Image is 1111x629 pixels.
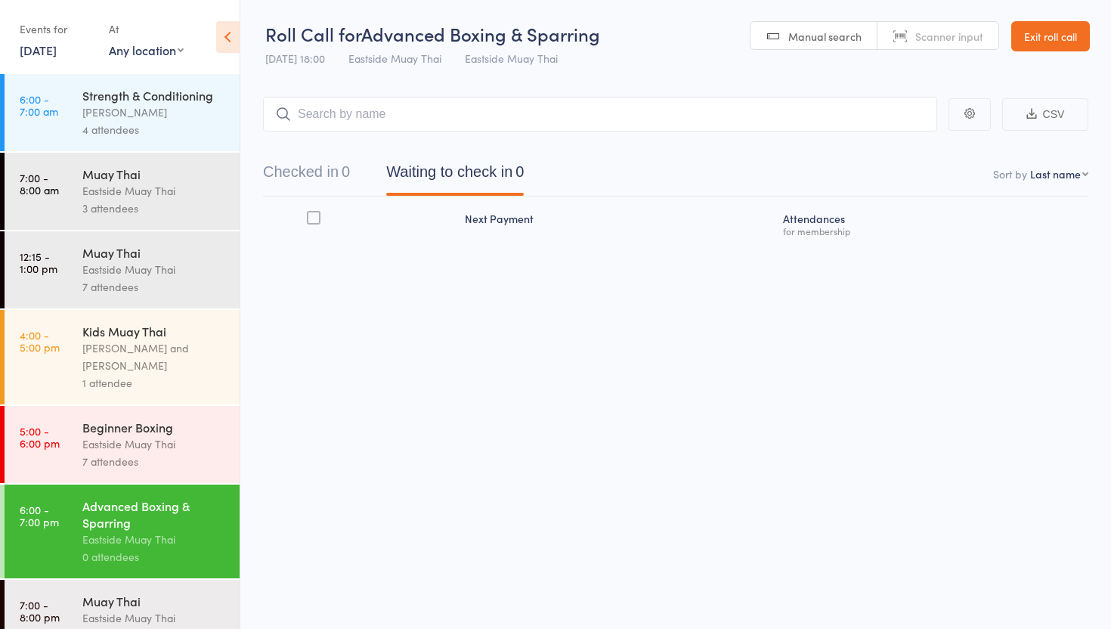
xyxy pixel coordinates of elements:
div: Muay Thai [82,244,227,261]
span: Scanner input [915,29,983,44]
div: Strength & Conditioning [82,87,227,104]
div: Kids Muay Thai [82,323,227,339]
div: 0 [515,163,524,180]
span: Manual search [788,29,862,44]
time: 5:00 - 6:00 pm [20,425,60,449]
a: 7:00 -8:00 amMuay ThaiEastside Muay Thai3 attendees [5,153,240,230]
div: Muay Thai [82,593,227,609]
div: Advanced Boxing & Sparring [82,497,227,531]
a: 5:00 -6:00 pmBeginner BoxingEastside Muay Thai7 attendees [5,406,240,483]
div: At [109,17,184,42]
div: Eastside Muay Thai [82,531,227,548]
a: 12:15 -1:00 pmMuay ThaiEastside Muay Thai7 attendees [5,231,240,308]
div: Events for [20,17,94,42]
span: Advanced Boxing & Sparring [361,21,600,46]
div: Eastside Muay Thai [82,261,227,278]
div: 3 attendees [82,200,227,217]
button: Waiting to check in0 [386,156,524,196]
div: Beginner Boxing [82,419,227,435]
div: for membership [783,226,1082,236]
time: 12:15 - 1:00 pm [20,250,57,274]
a: [DATE] [20,42,57,58]
time: 6:00 - 7:00 pm [20,504,59,528]
input: Search by name [263,97,937,132]
div: 0 attendees [82,548,227,565]
span: Eastside Muay Thai [348,51,441,66]
div: Next Payment [459,203,776,243]
div: 7 attendees [82,278,227,296]
div: Muay Thai [82,166,227,182]
div: 0 [342,163,350,180]
div: 4 attendees [82,121,227,138]
span: [DATE] 18:00 [265,51,325,66]
span: Eastside Muay Thai [465,51,558,66]
div: Any location [109,42,184,58]
span: Roll Call for [265,21,361,46]
div: 1 attendee [82,374,227,392]
div: Atten­dances [777,203,1088,243]
button: CSV [1002,98,1088,131]
time: 6:00 - 7:00 am [20,93,58,117]
div: Eastside Muay Thai [82,182,227,200]
time: 7:00 - 8:00 pm [20,599,60,623]
a: Exit roll call [1011,21,1090,51]
div: Eastside Muay Thai [82,609,227,627]
label: Sort by [993,166,1027,181]
time: 7:00 - 8:00 am [20,172,59,196]
div: Last name [1030,166,1081,181]
time: 4:00 - 5:00 pm [20,329,60,353]
a: 6:00 -7:00 pmAdvanced Boxing & SparringEastside Muay Thai0 attendees [5,485,240,578]
a: 4:00 -5:00 pmKids Muay Thai[PERSON_NAME] and [PERSON_NAME]1 attendee [5,310,240,404]
div: [PERSON_NAME] and [PERSON_NAME] [82,339,227,374]
div: 7 attendees [82,453,227,470]
button: Checked in0 [263,156,350,196]
a: 6:00 -7:00 amStrength & Conditioning[PERSON_NAME]4 attendees [5,74,240,151]
div: [PERSON_NAME] [82,104,227,121]
div: Eastside Muay Thai [82,435,227,453]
